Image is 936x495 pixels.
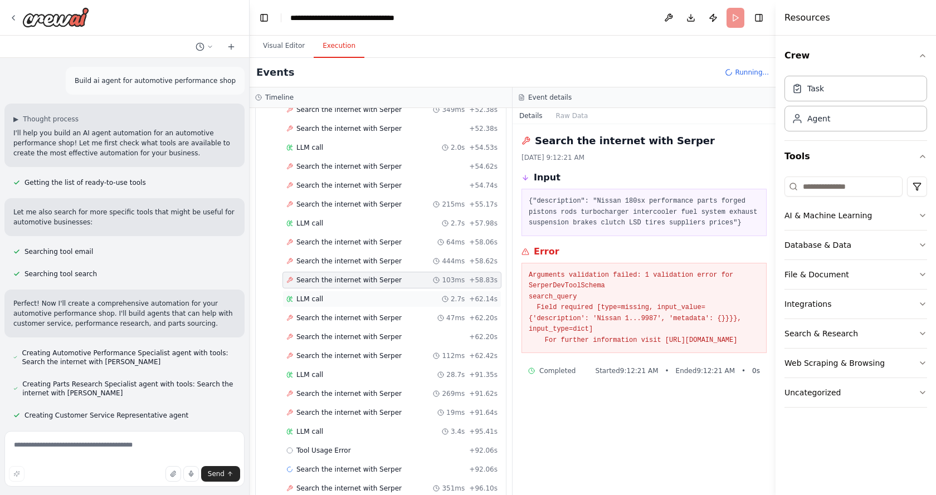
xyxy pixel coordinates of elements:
[296,408,402,417] span: Search the internet with Serper
[529,270,759,346] pre: Arguments validation failed: 1 validation error for SerperDevToolSchema search_query Field requir...
[314,35,364,58] button: Execution
[528,93,572,102] h3: Event details
[442,276,465,285] span: 103ms
[534,171,560,184] h3: Input
[296,162,402,171] span: Search the internet with Serper
[201,466,240,482] button: Send
[296,124,402,133] span: Search the internet with Serper
[784,210,872,221] div: AI & Machine Learning
[469,465,498,474] span: + 92.06s
[784,239,851,251] div: Database & Data
[208,469,225,478] span: Send
[25,269,97,278] span: Searching tool search
[165,466,181,482] button: Upload files
[265,93,294,102] h3: Timeline
[469,295,498,303] span: + 62.14s
[784,357,885,369] div: Web Scraping & Browsing
[784,40,927,71] button: Crew
[469,332,498,341] span: + 62.20s
[290,12,416,23] nav: breadcrumb
[296,143,323,152] span: LLM call
[22,7,89,27] img: Logo
[296,351,402,360] span: Search the internet with Serper
[469,257,498,266] span: + 58.62s
[296,257,402,266] span: Search the internet with Serper
[784,141,927,172] button: Tools
[451,143,465,152] span: 2.0s
[596,366,659,375] span: Started 9:12:21 AM
[469,408,498,417] span: + 91.64s
[25,178,146,187] span: Getting the list of ready-to-use tools
[539,366,576,375] span: Completed
[521,153,767,162] div: [DATE] 9:12:21 AM
[784,328,858,339] div: Search & Research
[676,366,735,375] span: Ended 9:12:21 AM
[529,196,759,229] pre: {"description": "Nissan 180sx performance parts forged pistons rods turbocharger intercooler fuel...
[535,133,715,149] h2: Search the internet with Serper
[13,115,18,124] span: ▶
[296,105,402,114] span: Search the internet with Serper
[469,370,498,379] span: + 91.35s
[296,238,402,247] span: Search the internet with Serper
[469,181,498,190] span: + 54.74s
[784,349,927,378] button: Web Scraping & Browsing
[296,219,323,228] span: LLM call
[784,298,831,310] div: Integrations
[446,408,465,417] span: 19ms
[469,124,498,133] span: + 52.38s
[296,295,323,303] span: LLM call
[9,466,25,482] button: Improve this prompt
[451,295,465,303] span: 2.7s
[469,162,498,171] span: + 54.62s
[807,83,824,94] div: Task
[442,257,465,266] span: 444ms
[296,370,323,379] span: LLM call
[751,10,767,26] button: Hide right sidebar
[22,380,236,398] span: Creating Parts Research Specialist agent with tools: Search the internet with [PERSON_NAME]
[469,389,498,398] span: + 91.62s
[469,351,498,360] span: + 62.42s
[665,366,669,375] span: •
[75,76,236,86] p: Build ai agent for automotive performance shop
[469,276,498,285] span: + 58.83s
[296,389,402,398] span: Search the internet with Serper
[222,40,240,53] button: Start a new chat
[469,446,498,455] span: + 92.06s
[25,247,93,256] span: Searching tool email
[13,207,236,227] p: Let me also search for more specific tools that might be useful for automotive businesses:
[191,40,218,53] button: Switch to previous chat
[13,128,236,158] p: I'll help you build an AI agent automation for an automotive performance shop! Let me first check...
[469,219,498,228] span: + 57.98s
[534,245,559,258] h3: Error
[446,238,465,247] span: 64ms
[256,10,272,26] button: Hide left sidebar
[807,113,830,124] div: Agent
[469,143,498,152] span: + 54.53s
[442,105,465,114] span: 349ms
[469,484,498,493] span: + 96.10s
[296,276,402,285] span: Search the internet with Serper
[784,11,830,24] h4: Resources
[784,201,927,230] button: AI & Machine Learning
[183,466,199,482] button: Click to speak your automation idea
[784,231,927,259] button: Database & Data
[742,366,745,375] span: •
[784,387,841,398] div: Uncategorized
[254,35,314,58] button: Visual Editor
[296,484,402,493] span: Search the internet with Serper
[442,351,465,360] span: 112ms
[451,427,465,436] span: 3.4s
[13,115,79,124] button: ▶Thought process
[784,378,927,407] button: Uncategorized
[296,200,402,209] span: Search the internet with Serper
[446,313,465,322] span: 47ms
[296,313,402,322] span: Search the internet with Serper
[296,332,402,341] span: Search the internet with Serper
[469,105,498,114] span: + 52.38s
[784,269,849,280] div: File & Document
[22,349,236,366] span: Creating Automotive Performance Specialist agent with tools: Search the internet with [PERSON_NAME]
[784,260,927,289] button: File & Document
[784,290,927,318] button: Integrations
[23,115,79,124] span: Thought process
[735,68,769,77] span: Running...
